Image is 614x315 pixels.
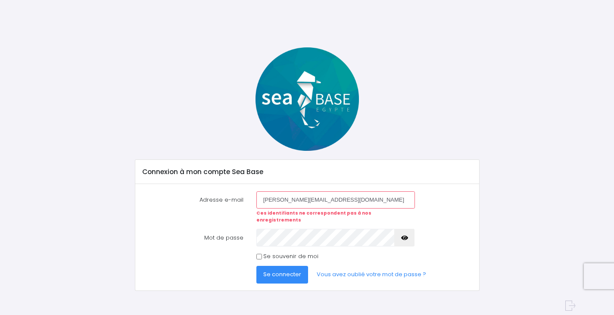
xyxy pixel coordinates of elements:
[135,160,479,184] div: Connexion à mon compte Sea Base
[310,266,433,283] a: Vous avez oublié votre mot de passe ?
[263,270,301,278] span: Se connecter
[136,229,250,246] label: Mot de passe
[256,210,371,223] strong: Ces identifiants ne correspondent pas à nos enregistrements
[136,191,250,224] label: Adresse e-mail
[263,252,318,261] label: Se souvenir de moi
[256,266,308,283] button: Se connecter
